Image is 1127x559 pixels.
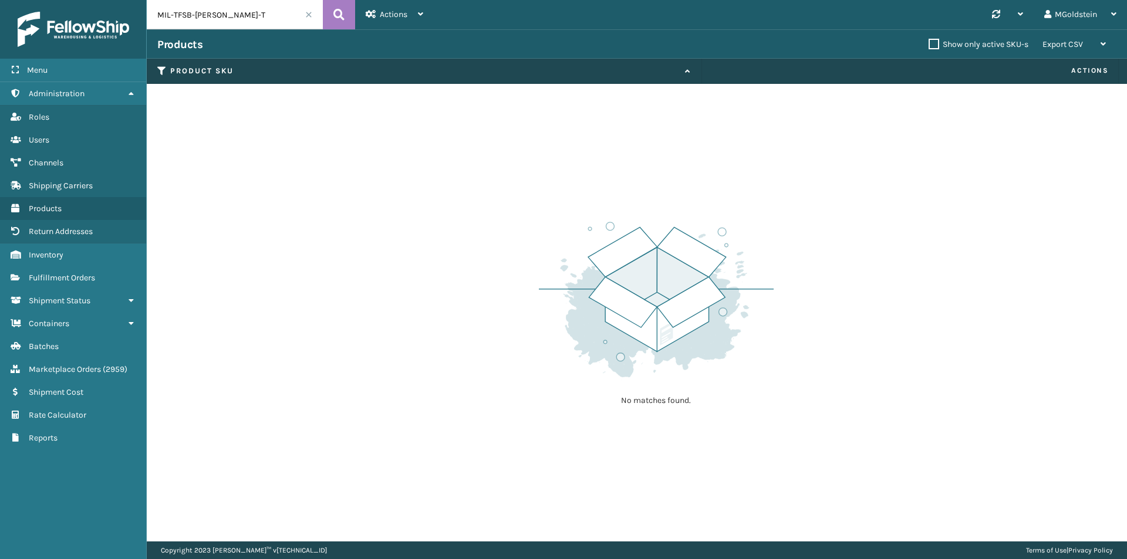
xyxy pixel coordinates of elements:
span: Administration [29,89,85,99]
span: Reports [29,433,58,443]
a: Privacy Policy [1068,546,1113,554]
span: Return Addresses [29,226,93,236]
img: logo [18,12,129,47]
span: Marketplace Orders [29,364,101,374]
label: Show only active SKU-s [929,39,1028,49]
span: Menu [27,65,48,75]
h3: Products [157,38,203,52]
span: Users [29,135,49,145]
span: Shipment Status [29,296,90,306]
span: Fulfillment Orders [29,273,95,283]
span: Roles [29,112,49,122]
span: Shipping Carriers [29,181,93,191]
span: Actions [380,9,407,19]
p: Copyright 2023 [PERSON_NAME]™ v [TECHNICAL_ID] [161,541,327,559]
a: Terms of Use [1026,546,1067,554]
span: ( 2959 ) [103,364,127,374]
span: Actions [706,61,1116,80]
span: Export CSV [1042,39,1083,49]
span: Shipment Cost [29,387,83,397]
span: Channels [29,158,63,168]
span: Inventory [29,250,63,260]
label: Product SKU [170,66,679,76]
span: Products [29,204,62,214]
span: Batches [29,341,59,351]
span: Rate Calculator [29,410,86,420]
div: | [1026,541,1113,559]
span: Containers [29,319,69,328]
